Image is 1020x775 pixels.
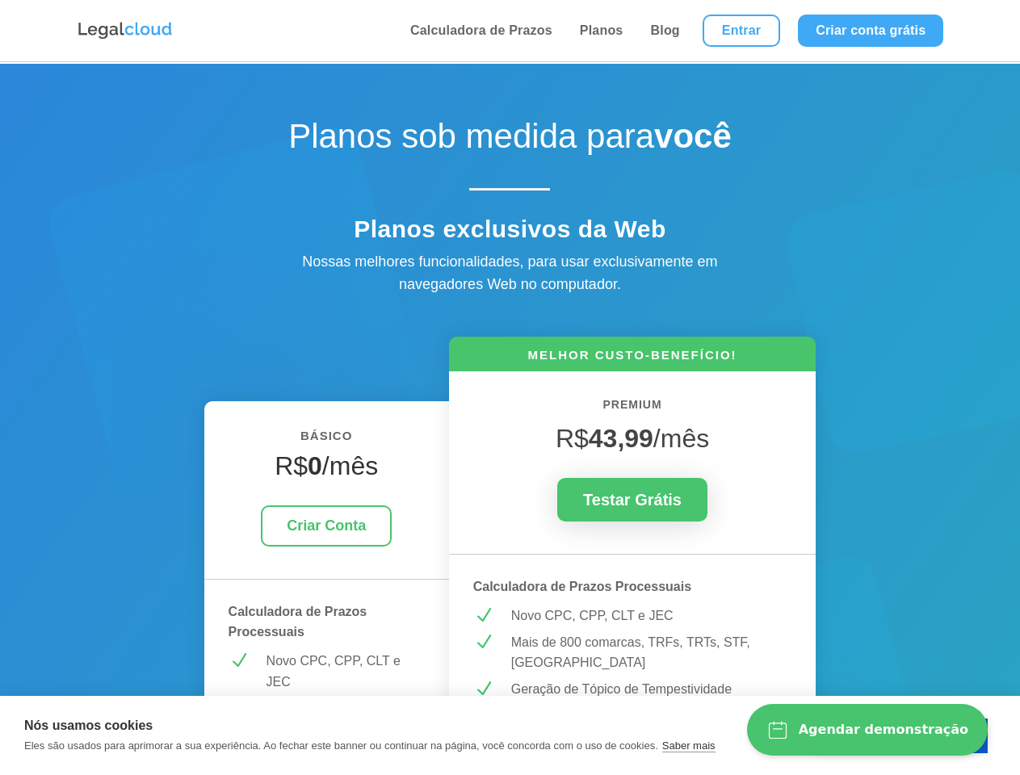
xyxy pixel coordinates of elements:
span: R$ /mês [556,424,709,453]
strong: 43,99 [589,424,653,453]
p: Mais de 800 comarcas, TRFs, TRTs, STF, [GEOGRAPHIC_DATA] [511,632,792,673]
img: Logo da Legalcloud [77,20,174,41]
a: Saber mais [662,739,716,752]
h4: Planos exclusivos da Web [227,215,792,252]
strong: 0 [308,451,322,480]
p: Novo CPC, CPP, CLT e JEC [267,651,425,692]
strong: Calculadora de Prazos Processuais [229,605,367,639]
p: Eles são usados para aprimorar a sua experiência. Ao fechar este banner ou continuar na página, v... [24,739,658,752]
h6: PREMIUM [473,396,792,423]
strong: Calculadora de Prazos Processuais [473,580,691,593]
h4: R$ /mês [229,450,425,489]
a: Testar Grátis [557,478,707,522]
span: N [473,605,493,626]
h6: MELHOR CUSTO-BENEFÍCIO! [449,346,816,371]
span: N [473,679,493,699]
p: Novo CPC, CPP, CLT e JEC [511,605,792,626]
strong: Nós usamos cookies [24,718,153,732]
h1: Planos sob medida para [227,116,792,165]
div: Nossas melhores funcionalidades, para usar exclusivamente em navegadores Web no computador. [267,250,752,297]
a: Criar Conta [261,505,392,547]
p: Geração de Tópico de Tempestividade [511,679,792,700]
a: Criar conta grátis [798,15,943,47]
a: Entrar [703,15,780,47]
strong: você [654,117,732,155]
span: N [473,632,493,652]
h6: BÁSICO [229,425,425,455]
span: N [229,651,249,671]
